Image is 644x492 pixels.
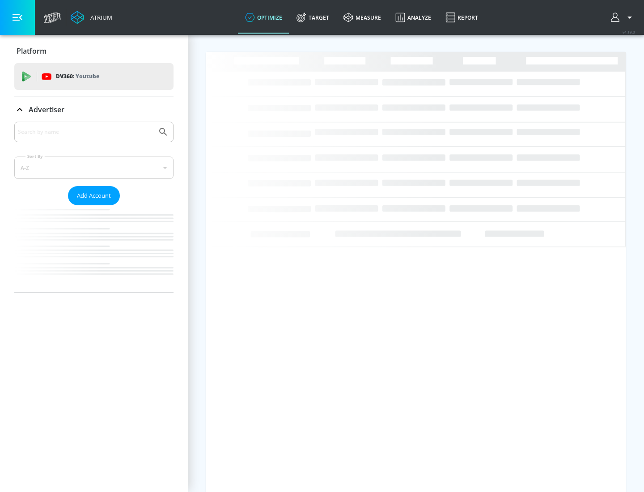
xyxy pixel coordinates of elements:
[289,1,336,34] a: Target
[56,72,99,81] p: DV360:
[71,11,112,24] a: Atrium
[336,1,388,34] a: measure
[388,1,438,34] a: Analyze
[14,157,174,179] div: A-Z
[87,13,112,21] div: Atrium
[14,97,174,122] div: Advertiser
[77,191,111,201] span: Add Account
[438,1,485,34] a: Report
[14,122,174,292] div: Advertiser
[68,186,120,205] button: Add Account
[17,46,47,56] p: Platform
[29,105,64,115] p: Advertiser
[238,1,289,34] a: optimize
[18,126,153,138] input: Search by name
[14,205,174,292] nav: list of Advertiser
[14,63,174,90] div: DV360: Youtube
[14,38,174,64] div: Platform
[25,153,45,159] label: Sort By
[76,72,99,81] p: Youtube
[623,30,635,34] span: v 4.19.0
